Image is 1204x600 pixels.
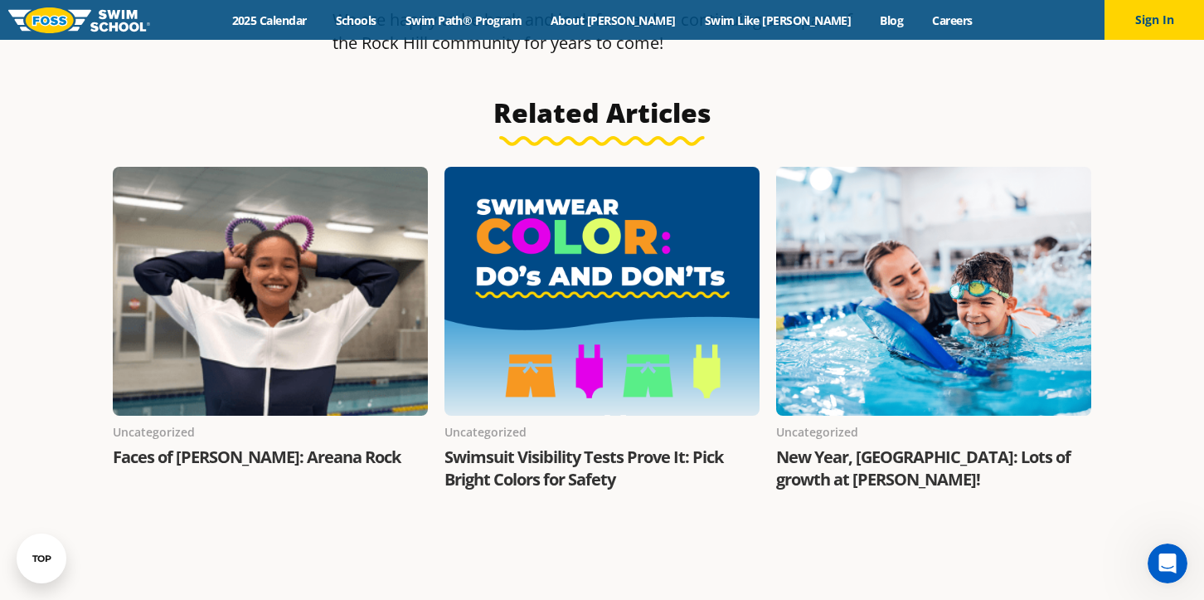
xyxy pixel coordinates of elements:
[32,554,51,564] div: TOP
[321,12,391,28] a: Schools
[1148,544,1187,583] iframe: Intercom live chat
[690,12,866,28] a: Swim Like [PERSON_NAME]
[918,12,987,28] a: Careers
[866,12,918,28] a: Blog
[113,422,428,442] div: Uncategorized
[113,96,1091,146] h3: Related Articles
[8,7,150,33] img: FOSS Swim School Logo
[444,446,723,490] a: Swimsuit Visibility Tests Prove It: Pick Bright Colors for Safety
[113,446,401,468] a: Faces of [PERSON_NAME]: Areana Rock
[444,422,760,442] div: Uncategorized
[536,12,691,28] a: About [PERSON_NAME]
[217,12,321,28] a: 2025 Calendar
[391,12,536,28] a: Swim Path® Program
[776,446,1070,490] a: New Year, [GEOGRAPHIC_DATA]: Lots of growth at [PERSON_NAME]!
[776,422,1091,442] div: Uncategorized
